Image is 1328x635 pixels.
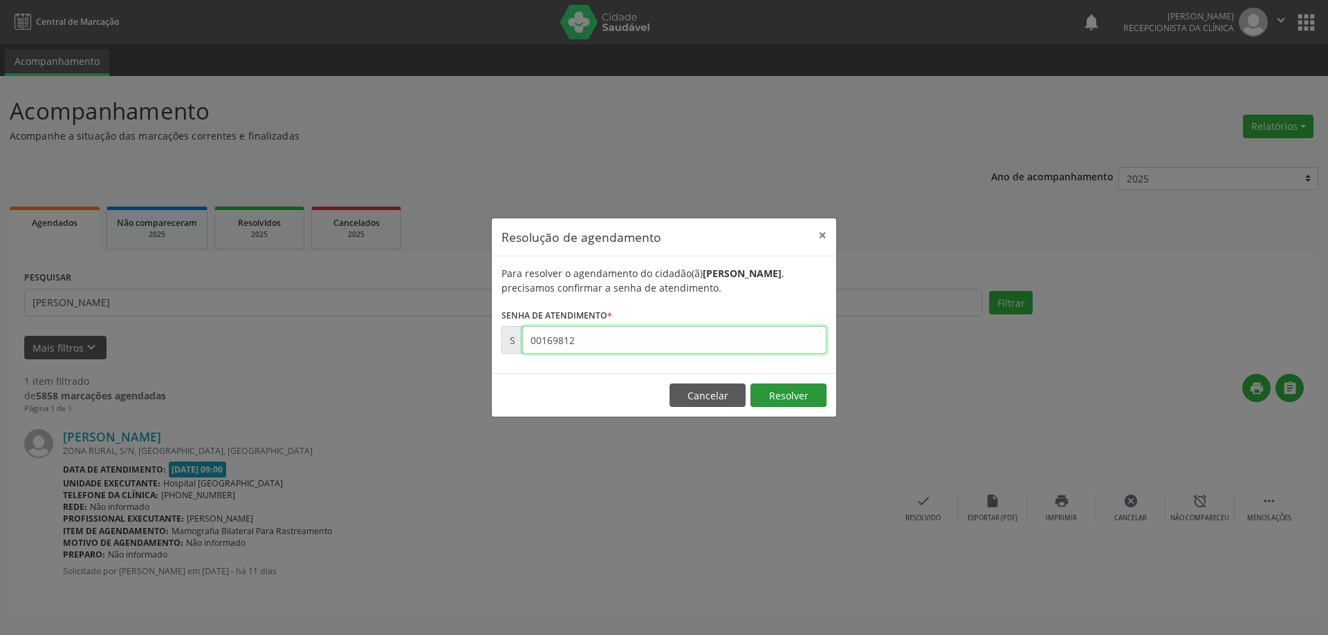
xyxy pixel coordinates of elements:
[809,218,836,252] button: Close
[703,267,782,280] b: [PERSON_NAME]
[501,305,612,326] label: Senha de atendimento
[501,228,661,246] h5: Resolução de agendamento
[670,383,746,407] button: Cancelar
[501,266,827,295] div: Para resolver o agendamento do cidadão(ã) , precisamos confirmar a senha de atendimento.
[501,326,523,354] div: S
[750,383,827,407] button: Resolver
